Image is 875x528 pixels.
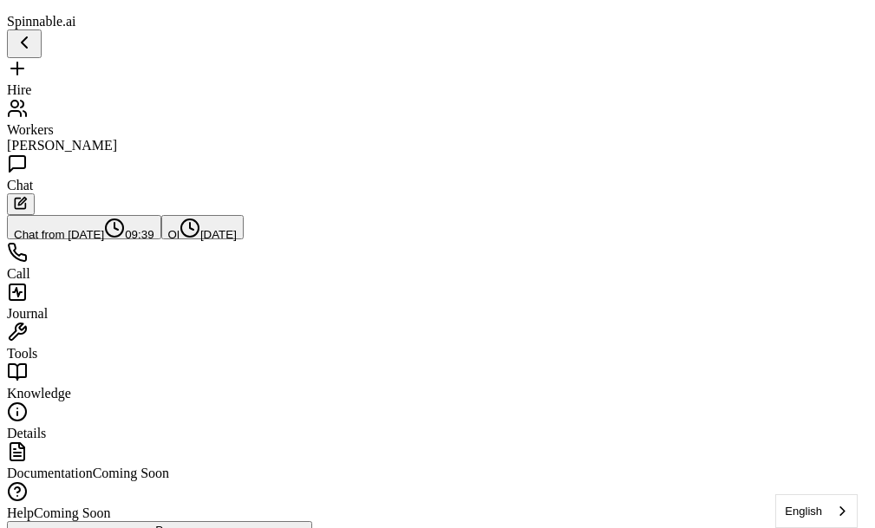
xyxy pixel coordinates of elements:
[62,14,76,29] span: .ai
[161,215,244,239] button: Open conversation: Ol
[7,306,48,321] span: Journal
[7,426,46,440] span: Details
[93,466,169,480] span: Coming Soon
[7,138,868,153] div: [PERSON_NAME]
[7,193,35,215] button: Start new chat
[7,82,31,97] span: Hire
[14,228,104,241] span: Chat from 25/09/2025: Perfeito! Vou criar o PDF premium que vai complementar perfeitamente os teu...
[7,215,161,239] button: Open conversation: Chat from 25/09/2025
[7,266,30,281] span: Call
[34,505,110,520] span: Coming Soon
[168,228,180,241] span: Ol: Perfeito, Pedro! 🎯 **Entendido sobre o suporte** - vou remover todas as referências ao teu su...
[776,495,857,527] a: English
[775,494,858,528] div: Language
[7,346,37,361] span: Tools
[7,14,76,29] span: Spinnable
[775,494,858,528] aside: Language selected: English
[7,505,34,520] span: Help
[180,228,237,241] span: [DATE]
[7,178,33,192] span: Chat
[104,228,153,241] span: 09:39
[7,386,71,401] span: Knowledge
[7,466,93,480] span: Documentation
[7,122,54,137] span: Workers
